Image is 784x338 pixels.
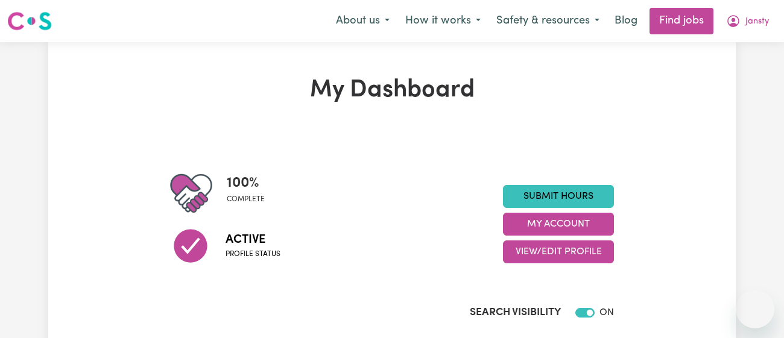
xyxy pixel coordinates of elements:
[503,185,614,208] a: Submit Hours
[503,213,614,236] button: My Account
[397,8,488,34] button: How it works
[170,76,614,105] h1: My Dashboard
[607,8,645,34] a: Blog
[328,8,397,34] button: About us
[226,249,280,260] span: Profile status
[650,8,713,34] a: Find jobs
[227,172,265,194] span: 100 %
[7,10,52,32] img: Careseekers logo
[470,305,561,321] label: Search Visibility
[745,15,769,28] span: Jansty
[7,7,52,35] a: Careseekers logo
[718,8,777,34] button: My Account
[488,8,607,34] button: Safety & resources
[226,231,280,249] span: Active
[503,240,614,263] button: View/Edit Profile
[599,308,614,318] span: ON
[227,194,265,205] span: complete
[227,172,274,214] div: Profile completeness: 100%
[736,290,774,328] iframe: Button to launch messaging window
